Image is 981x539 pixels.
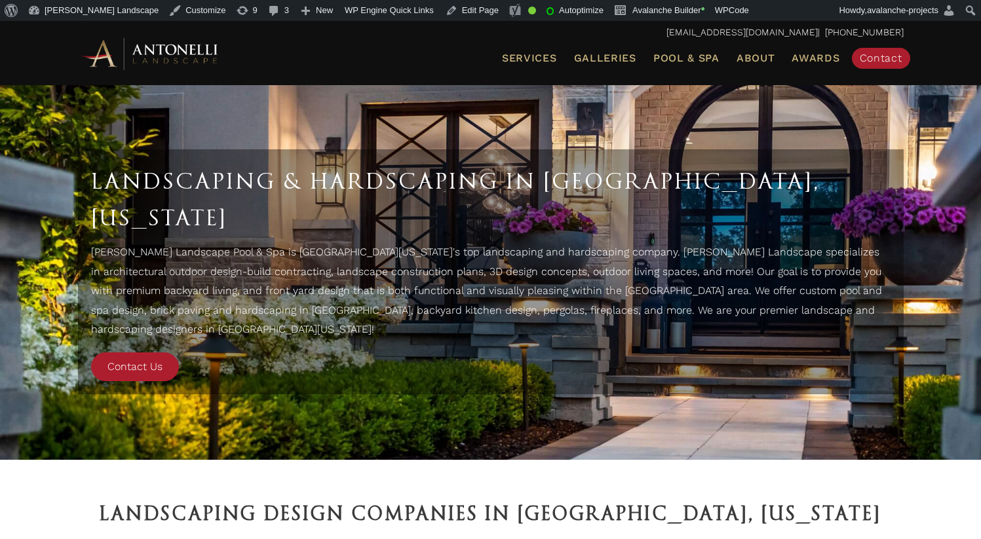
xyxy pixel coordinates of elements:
[786,50,845,67] a: Awards
[860,52,902,64] span: Contact
[852,48,910,69] a: Contact
[497,50,562,67] a: Services
[78,24,904,41] p: | [PHONE_NUMBER]
[91,242,891,346] p: [PERSON_NAME] Landscape Pool & Spa is [GEOGRAPHIC_DATA][US_STATE]'s top landscaping and hardscapi...
[78,35,222,71] img: Antonelli Horizontal Logo
[653,52,720,64] span: Pool & Spa
[569,50,642,67] a: Galleries
[666,27,818,37] a: [EMAIL_ADDRESS][DOMAIN_NAME]
[737,53,775,64] span: About
[528,7,536,14] div: Good
[648,50,725,67] a: Pool & Spa
[502,53,557,64] span: Services
[107,360,163,373] span: Contact Us
[574,52,636,64] span: Galleries
[78,498,904,530] h2: Landscaping Design Companies in [GEOGRAPHIC_DATA], [US_STATE]
[867,5,938,15] span: avalanche-projects
[91,162,891,236] h1: Landscaping & Hardscaping in [GEOGRAPHIC_DATA], [US_STATE]
[792,52,839,64] span: Awards
[731,50,780,67] a: About
[701,3,705,16] span: •
[91,352,179,381] a: Contact Us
